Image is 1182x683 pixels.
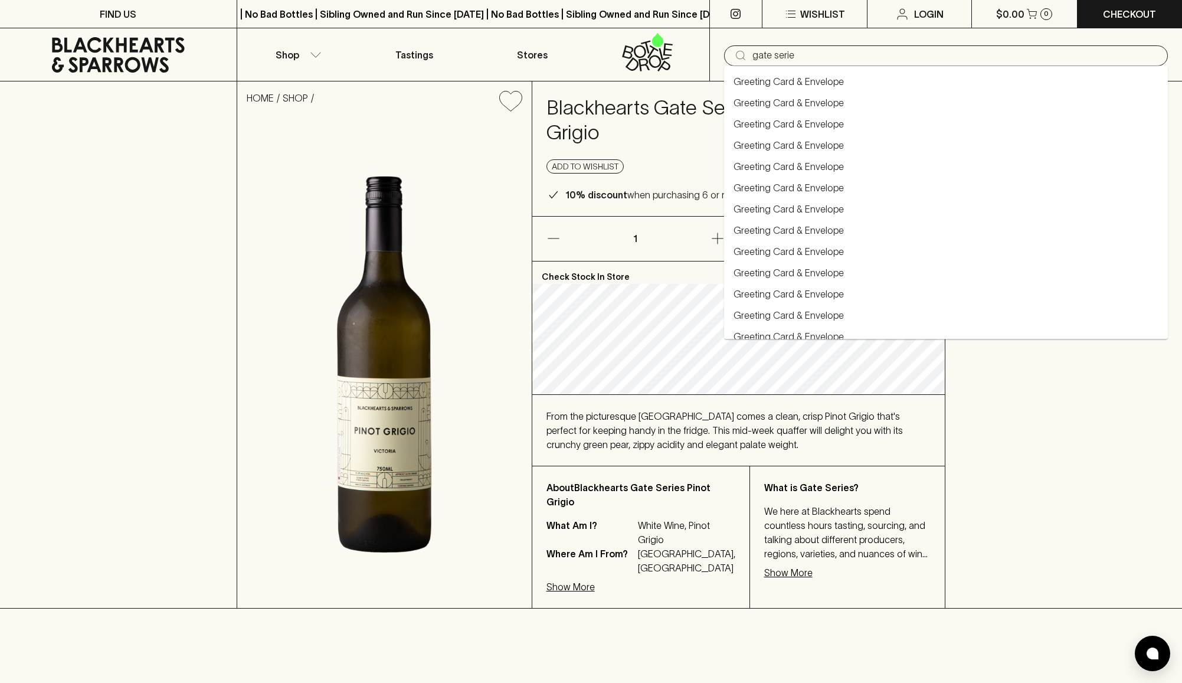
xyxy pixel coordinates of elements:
[734,244,844,259] a: Greeting Card & Envelope
[734,159,844,174] a: Greeting Card & Envelope
[546,580,595,594] p: Show More
[1103,7,1156,21] p: Checkout
[517,48,548,62] p: Stores
[764,482,859,493] b: What is Gate Series?
[764,566,813,580] p: Show More
[734,96,844,110] a: Greeting Card & Envelope
[752,46,1158,65] input: Try "Pinot noir"
[734,287,844,301] a: Greeting Card & Envelope
[237,28,355,81] button: Shop
[473,28,591,81] a: Stores
[532,262,945,284] p: Check Stock In Store
[621,217,650,261] p: 1
[546,411,903,450] span: From the picturesque [GEOGRAPHIC_DATA] comes a clean, crisp Pinot Grigio that's perfect for keepi...
[638,547,735,575] p: [GEOGRAPHIC_DATA], [GEOGRAPHIC_DATA]
[276,48,299,62] p: Shop
[1044,11,1049,17] p: 0
[546,547,635,575] p: Where Am I From?
[800,7,845,21] p: Wishlist
[565,188,775,202] p: when purchasing 6 or more bottles
[734,117,844,131] a: Greeting Card & Envelope
[734,181,844,195] a: Greeting Card & Envelope
[914,7,944,21] p: Login
[546,96,853,145] h4: Blackhearts Gate Series Pinot Grigio
[237,121,532,608] img: 51079.png
[247,93,274,103] a: HOME
[734,138,844,152] a: Greeting Card & Envelope
[546,481,735,509] p: About Blackhearts Gate Series Pinot Grigio
[996,7,1024,21] p: $0.00
[395,48,433,62] p: Tastings
[355,28,473,81] a: Tastings
[1147,648,1158,659] img: bubble-icon
[734,223,844,237] a: Greeting Card & Envelope
[734,74,844,89] a: Greeting Card & Envelope
[734,308,844,322] a: Greeting Card & Envelope
[734,266,844,280] a: Greeting Card & Envelope
[495,86,527,116] button: Add to wishlist
[734,202,844,216] a: Greeting Card & Envelope
[100,7,136,21] p: FIND US
[546,518,635,547] p: What Am I?
[734,329,844,344] a: Greeting Card & Envelope
[283,93,308,103] a: SHOP
[565,189,627,200] b: 10% discount
[638,518,735,547] p: White Wine, Pinot Grigio
[546,159,624,174] button: Add to wishlist
[764,504,931,561] p: We here at Blackhearts spend countless hours tasting, sourcing, and talking about different produ...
